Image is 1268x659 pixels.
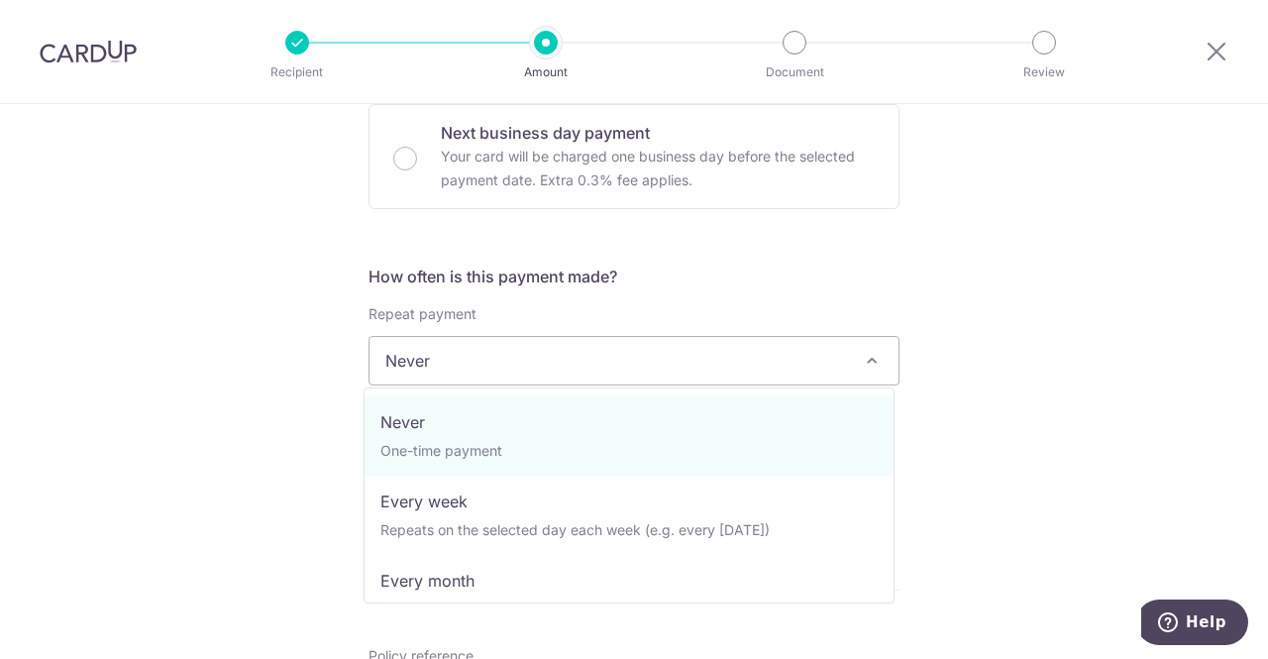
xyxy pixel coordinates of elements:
img: CardUp [40,40,137,63]
p: Never [380,410,878,434]
label: Repeat payment [369,304,476,324]
p: Every month [380,569,878,593]
p: Review [971,62,1117,82]
p: Your card will be charged one business day before the selected payment date. Extra 0.3% fee applies. [441,145,875,192]
iframe: Opens a widget where you can find more information [1141,600,1248,649]
small: Repeats on the selected day each week (e.g. every [DATE]) [380,521,770,538]
p: Document [721,62,868,82]
span: Never [370,337,898,384]
span: Never [369,336,899,385]
h5: How often is this payment made? [369,265,899,288]
p: Recipient [224,62,370,82]
small: One-time payment [380,442,502,459]
p: Next business day payment [441,121,875,145]
p: Every week [380,490,878,513]
p: Amount [473,62,619,82]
